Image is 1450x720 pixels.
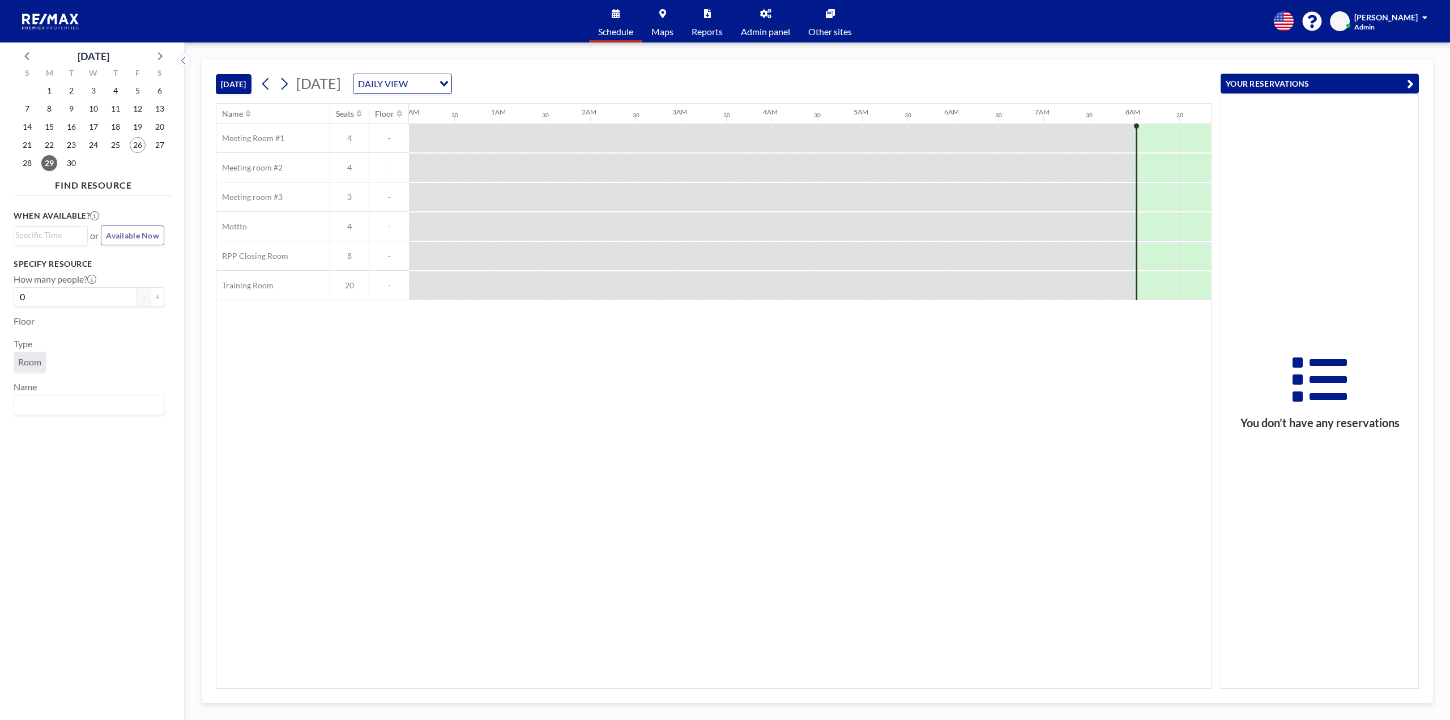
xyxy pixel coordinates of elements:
span: Available Now [106,231,159,240]
span: Meeting Room #1 [216,133,284,143]
span: Training Room [216,280,274,291]
div: M [39,67,61,82]
div: 30 [1176,112,1183,119]
span: Monday, September 22, 2025 [41,137,57,153]
span: Sunday, September 21, 2025 [19,137,35,153]
span: Friday, September 26, 2025 [130,137,146,153]
span: Sunday, September 14, 2025 [19,119,35,135]
span: Meeting room #3 [216,192,283,202]
div: 30 [814,112,821,119]
span: Monday, September 1, 2025 [41,83,57,99]
div: 30 [542,112,549,119]
span: Tuesday, September 16, 2025 [63,119,79,135]
div: Search for option [14,227,87,244]
div: 2AM [582,108,596,116]
span: - [369,133,409,143]
span: Other sites [808,27,852,36]
span: Tuesday, September 23, 2025 [63,137,79,153]
span: Tuesday, September 30, 2025 [63,155,79,171]
span: [DATE] [296,75,341,92]
span: Saturday, September 6, 2025 [152,83,168,99]
span: Admin [1354,23,1375,31]
div: 30 [723,112,730,119]
div: 7AM [1035,108,1050,116]
div: Search for option [353,74,451,93]
div: S [148,67,170,82]
label: Name [14,381,37,393]
span: Monday, September 29, 2025 [41,155,57,171]
span: KA [1334,16,1346,27]
span: Thursday, September 18, 2025 [108,119,123,135]
span: Tuesday, September 2, 2025 [63,83,79,99]
span: 4 [330,133,369,143]
span: - [369,280,409,291]
div: S [16,67,39,82]
span: Friday, September 5, 2025 [130,83,146,99]
div: Seats [336,109,354,119]
span: Thursday, September 4, 2025 [108,83,123,99]
div: 30 [451,112,458,119]
span: 3 [330,192,369,202]
span: - [369,251,409,261]
span: 8 [330,251,369,261]
span: - [369,192,409,202]
div: 4AM [763,108,778,116]
span: 4 [330,163,369,173]
span: Room [18,356,41,368]
div: 5AM [854,108,868,116]
div: 30 [1086,112,1093,119]
span: Wednesday, September 24, 2025 [86,137,101,153]
span: Tuesday, September 9, 2025 [63,101,79,117]
button: [DATE] [216,74,251,94]
span: [PERSON_NAME] [1354,12,1418,22]
div: 6AM [944,108,959,116]
div: 1AM [491,108,506,116]
span: Saturday, September 27, 2025 [152,137,168,153]
span: Sunday, September 28, 2025 [19,155,35,171]
div: 30 [633,112,639,119]
div: Search for option [14,395,164,415]
div: T [104,67,126,82]
button: Available Now [101,225,164,245]
span: Wednesday, September 17, 2025 [86,119,101,135]
span: Thursday, September 11, 2025 [108,101,123,117]
div: 8AM [1125,108,1140,116]
input: Search for option [15,229,81,241]
span: Wednesday, September 10, 2025 [86,101,101,117]
span: Schedule [598,27,633,36]
span: Admin panel [741,27,790,36]
span: Saturday, September 20, 2025 [152,119,168,135]
span: Wednesday, September 3, 2025 [86,83,101,99]
input: Search for option [15,398,157,412]
div: F [126,67,148,82]
img: organization-logo [18,10,84,33]
span: or [90,230,99,241]
span: Monday, September 15, 2025 [41,119,57,135]
label: How many people? [14,274,96,285]
span: Friday, September 12, 2025 [130,101,146,117]
button: - [137,287,151,306]
div: [DATE] [78,48,109,64]
label: Type [14,338,32,350]
input: Search for option [411,76,433,91]
div: 30 [905,112,911,119]
span: Saturday, September 13, 2025 [152,101,168,117]
button: + [151,287,164,306]
div: W [83,67,105,82]
h3: Specify resource [14,259,164,269]
div: Floor [375,109,394,119]
span: DAILY VIEW [356,76,410,91]
span: - [369,163,409,173]
span: Monday, September 8, 2025 [41,101,57,117]
label: Floor [14,316,35,327]
div: 12AM [400,108,419,116]
div: 3AM [672,108,687,116]
div: 30 [995,112,1002,119]
span: Mottto [216,221,247,232]
span: Thursday, September 25, 2025 [108,137,123,153]
span: RPP Closing Room [216,251,288,261]
div: Name [222,109,243,119]
span: Maps [651,27,673,36]
div: T [61,67,83,82]
span: 20 [330,280,369,291]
